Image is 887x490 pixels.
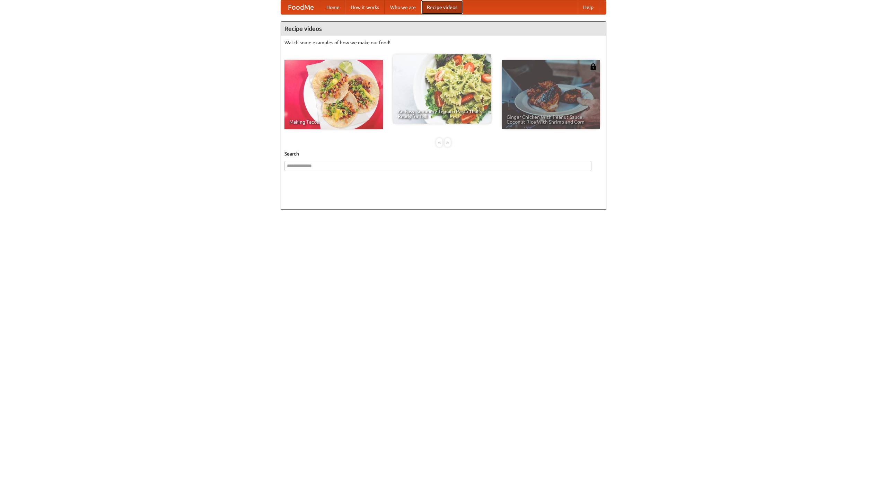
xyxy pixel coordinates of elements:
a: Recipe videos [421,0,463,14]
div: « [436,138,442,147]
a: Home [321,0,345,14]
p: Watch some examples of how we make our food! [284,39,603,46]
div: » [445,138,451,147]
a: FoodMe [281,0,321,14]
a: How it works [345,0,385,14]
h4: Recipe videos [281,22,606,36]
a: Help [578,0,599,14]
a: An Easy, Summery Tomato Pasta That's Ready for Fall [393,54,491,124]
img: 483408.png [590,63,597,70]
span: Making Tacos [289,119,378,124]
h5: Search [284,150,603,157]
a: Who we are [385,0,421,14]
a: Making Tacos [284,60,383,129]
span: An Easy, Summery Tomato Pasta That's Ready for Fall [398,109,486,119]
